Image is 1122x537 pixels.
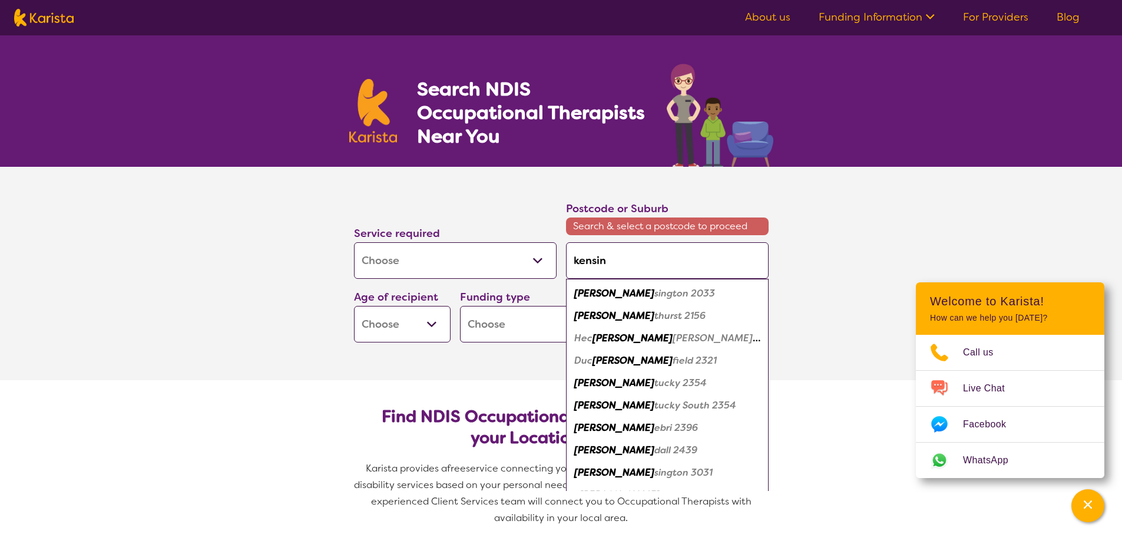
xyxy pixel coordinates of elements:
img: Karista logo [349,79,398,143]
label: Age of recipient [354,290,438,304]
em: [PERSON_NAME] [574,309,654,322]
a: Blog [1057,10,1080,24]
em: tucky 2354 [654,377,707,389]
em: es Creek 3233 [660,489,725,501]
span: WhatsApp [963,452,1022,469]
h1: Search NDIS Occupational Therapists Near You [417,77,646,148]
div: Kenebri 2396 [572,417,763,439]
a: Web link opens in a new tab. [916,443,1104,478]
h2: Find NDIS Occupational Therapists based on your Location & Needs [363,406,759,449]
div: Kendall 2439 [572,439,763,462]
em: dall 2439 [654,444,697,456]
img: occupational-therapy [667,64,773,167]
span: service connecting you with Occupational Therapists and other disability services based on your p... [354,462,771,524]
span: free [447,462,466,475]
div: Kensington 2033 [572,282,763,305]
em: field 2321 [673,354,717,367]
em: S [574,489,580,501]
div: Skenes Creek 3233 [572,484,763,506]
em: [PERSON_NAME] [593,332,673,344]
em: [PERSON_NAME] [574,444,654,456]
em: Hec [574,332,593,344]
img: Karista logo [14,9,74,27]
span: Search & select a postcode to proceed [566,218,769,235]
div: Kentucky South 2354 [572,394,763,417]
span: Call us [963,344,1008,361]
button: Channel Menu [1071,489,1104,522]
em: ebri 2396 [654,421,698,434]
em: [PERSON_NAME] [574,287,654,299]
a: About us [745,10,790,24]
em: tucky South 2354 [654,399,736,411]
div: Kenthurst 2156 [572,305,763,327]
div: Channel Menu [916,282,1104,478]
em: [PERSON_NAME] [574,421,654,434]
a: Funding Information [819,10,935,24]
em: sington 3031 [654,466,713,479]
span: Facebook [963,416,1020,433]
em: [PERSON_NAME] [574,377,654,389]
em: sington 2033 [654,287,715,299]
em: thurst 2156 [654,309,706,322]
p: How can we help you [DATE]? [930,313,1090,323]
div: Kentucky 2354 [572,372,763,394]
div: Duckenfield 2321 [572,350,763,372]
em: [PERSON_NAME] [593,354,673,367]
label: Service required [354,226,440,241]
h2: Welcome to Karista! [930,294,1090,308]
em: [PERSON_NAME] [574,399,654,411]
em: [PERSON_NAME] [574,466,654,479]
ul: Choose channel [916,335,1104,478]
em: [PERSON_NAME] [580,489,660,501]
span: Karista provides a [366,462,447,475]
input: Type [566,242,769,279]
span: Live Chat [963,380,1019,397]
div: Heckenberg 2168 [572,327,763,350]
label: Postcode or Suburb [566,202,668,216]
a: For Providers [963,10,1028,24]
div: Kensington 3031 [572,462,763,484]
em: Duc [574,354,593,367]
em: [PERSON_NAME] 2168 [673,332,777,344]
label: Funding type [460,290,530,304]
